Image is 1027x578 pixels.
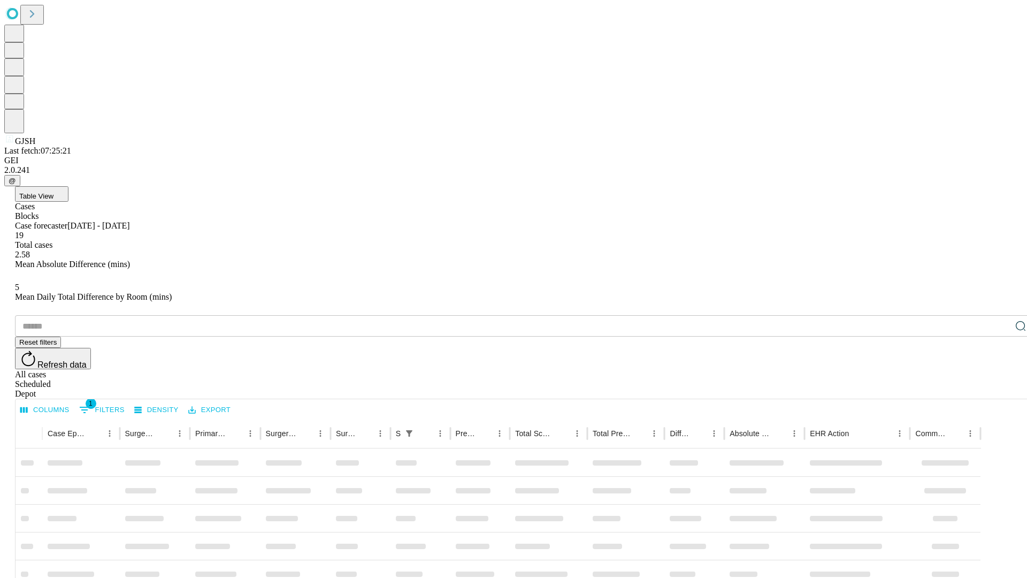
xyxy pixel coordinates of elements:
span: 2.58 [15,250,30,259]
button: Sort [692,426,707,441]
span: Mean Daily Total Difference by Room (mins) [15,292,172,301]
span: [DATE] - [DATE] [67,221,129,230]
button: Menu [787,426,802,441]
button: Menu [102,426,117,441]
div: Total Scheduled Duration [515,429,554,438]
button: Menu [433,426,448,441]
div: GEI [4,156,1023,165]
button: Menu [492,426,507,441]
div: Primary Service [195,429,226,438]
button: Menu [172,426,187,441]
div: Difference [670,429,691,438]
span: 5 [15,283,19,292]
button: Menu [313,426,328,441]
button: Sort [772,426,787,441]
button: Menu [963,426,978,441]
div: 1 active filter [402,426,417,441]
button: Sort [948,426,963,441]
button: Refresh data [15,348,91,369]
span: Reset filters [19,338,57,346]
div: 2.0.241 [4,165,1023,175]
button: Sort [87,426,102,441]
span: Table View [19,192,53,200]
button: Sort [228,426,243,441]
button: Menu [892,426,907,441]
button: Show filters [76,401,127,419]
button: Menu [570,426,585,441]
div: Comments [915,429,946,438]
button: Menu [647,426,662,441]
div: Absolute Difference [730,429,771,438]
button: Sort [298,426,313,441]
div: Surgeon Name [125,429,156,438]
button: Sort [418,426,433,441]
div: Predicted In Room Duration [456,429,477,438]
button: Reset filters [15,337,61,348]
button: Sort [477,426,492,441]
div: Case Epic Id [48,429,86,438]
span: Last fetch: 07:25:21 [4,146,71,155]
span: 1 [86,398,96,409]
button: Sort [358,426,373,441]
div: Total Predicted Duration [593,429,631,438]
button: Sort [157,426,172,441]
span: GJSH [15,136,35,146]
div: Surgery Name [266,429,297,438]
span: Total cases [15,240,52,249]
button: Density [132,402,181,419]
button: Table View [15,186,68,202]
span: 19 [15,231,24,240]
span: Case forecaster [15,221,67,230]
span: Refresh data [37,360,87,369]
button: Sort [555,426,570,441]
button: Export [186,402,233,419]
div: Surgery Date [336,429,357,438]
button: Sort [632,426,647,441]
button: Menu [373,426,388,441]
div: Scheduled In Room Duration [396,429,401,438]
button: Menu [707,426,722,441]
button: Menu [243,426,258,441]
span: Mean Absolute Difference (mins) [15,260,130,269]
span: @ [9,177,16,185]
button: Show filters [402,426,417,441]
button: Sort [850,426,865,441]
div: EHR Action [810,429,849,438]
button: @ [4,175,20,186]
button: Select columns [18,402,72,419]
